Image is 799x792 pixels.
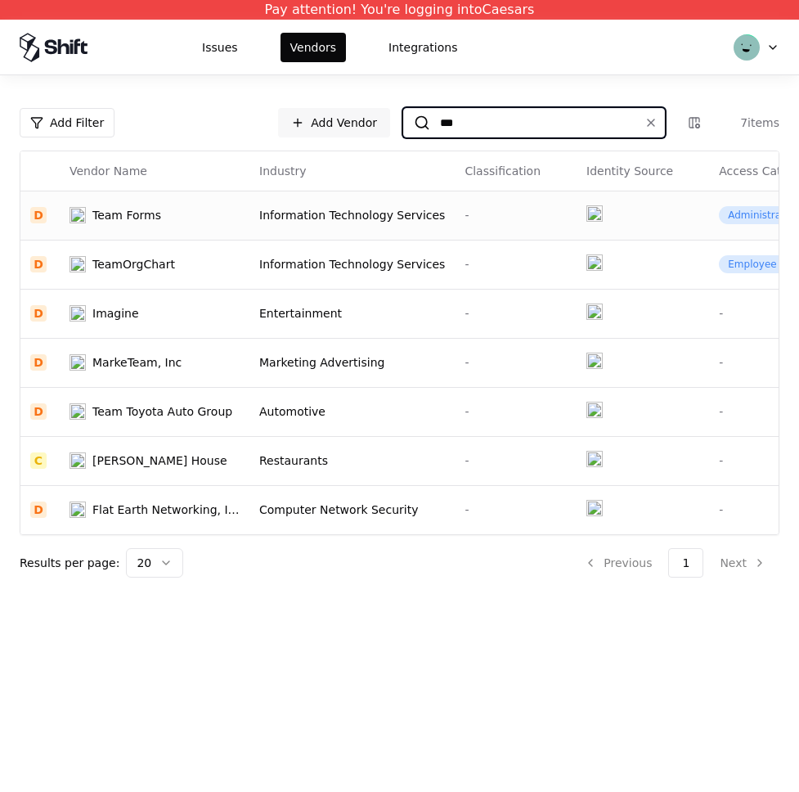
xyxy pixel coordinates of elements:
div: Imagine [92,305,139,322]
div: Automotive [259,403,445,420]
div: D [30,305,47,322]
div: D [30,256,47,272]
img: entra.microsoft.com [586,304,603,320]
button: Integrations [379,33,467,62]
div: D [30,354,47,371]
div: D [30,403,47,420]
img: entra.microsoft.com [586,500,603,516]
div: Restaurants [259,452,445,469]
div: - [465,256,567,272]
div: - [465,207,567,223]
div: Classification [465,163,541,179]
div: - [465,403,567,420]
img: entra.microsoft.com [586,402,603,418]
div: D [30,207,47,223]
button: Issues [192,33,248,62]
div: Industry [259,163,307,179]
div: Information Technology Services [259,256,445,272]
div: [PERSON_NAME] House [92,452,227,469]
img: Imagine [70,305,86,322]
img: entra.microsoft.com [586,205,603,222]
div: Team Toyota Auto Group [92,403,232,420]
nav: pagination [571,548,779,578]
div: Identity Source [586,163,673,179]
div: Vendor Name [70,163,147,179]
div: - [465,305,567,322]
img: entra.microsoft.com [586,254,603,271]
img: Team Forms [70,207,86,223]
img: Ruth's Chris Steak House [70,452,86,469]
img: Team Toyota Auto Group [70,403,86,420]
div: - [465,502,567,518]
button: 1 [668,548,703,578]
div: 7 items [714,115,779,131]
p: Results per page: [20,555,119,571]
a: Add Vendor [278,108,390,137]
div: - [465,452,567,469]
img: TeamOrgChart [70,256,86,272]
div: Entertainment [259,305,445,322]
div: Marketing Advertising [259,354,445,371]
img: entra.microsoft.com [586,451,603,467]
div: TeamOrgChart [92,256,175,272]
div: C [30,452,47,469]
img: entra.microsoft.com [586,353,603,369]
button: Add Filter [20,108,114,137]
div: Flat Earth Networking, Inc. [92,502,240,518]
div: Computer Network Security [259,502,445,518]
img: MarkeTeam, Inc [70,354,86,371]
div: Information Technology Services [259,207,445,223]
div: MarkeTeam, Inc [92,354,182,371]
div: - [465,354,567,371]
button: Vendors [281,33,346,62]
div: D [30,502,47,518]
img: Flat Earth Networking, Inc. [70,502,86,518]
div: Team Forms [92,207,161,223]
